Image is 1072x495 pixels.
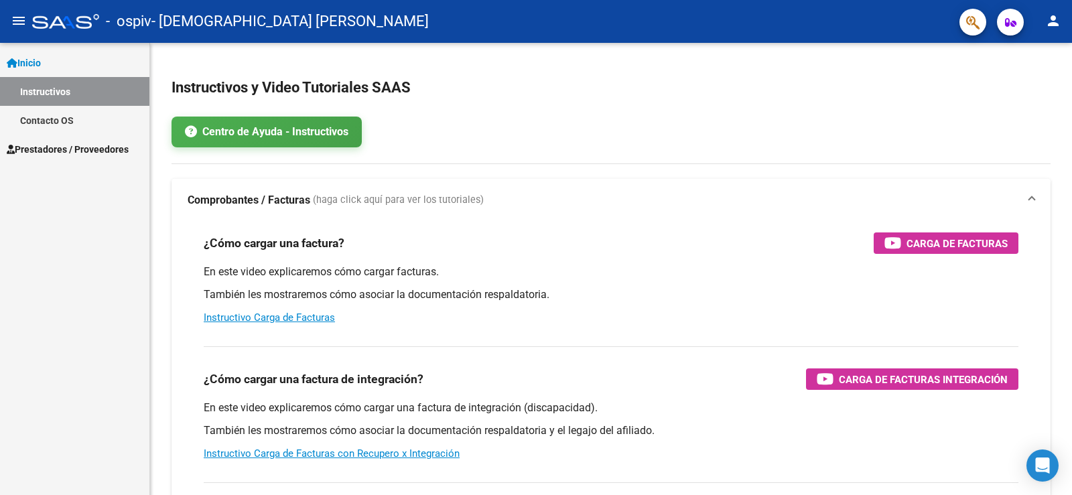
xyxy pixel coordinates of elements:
[204,401,1018,415] p: En este video explicaremos cómo cargar una factura de integración (discapacidad).
[11,13,27,29] mat-icon: menu
[1045,13,1061,29] mat-icon: person
[874,232,1018,254] button: Carga de Facturas
[7,56,41,70] span: Inicio
[1026,449,1059,482] div: Open Intercom Messenger
[204,370,423,388] h3: ¿Cómo cargar una factura de integración?
[7,142,129,157] span: Prestadores / Proveedores
[172,117,362,147] a: Centro de Ayuda - Instructivos
[204,447,460,459] a: Instructivo Carga de Facturas con Recupero x Integración
[313,193,484,208] span: (haga click aquí para ver los tutoriales)
[172,75,1051,100] h2: Instructivos y Video Tutoriales SAAS
[188,193,310,208] strong: Comprobantes / Facturas
[204,265,1018,279] p: En este video explicaremos cómo cargar facturas.
[204,423,1018,438] p: También les mostraremos cómo asociar la documentación respaldatoria y el legajo del afiliado.
[806,368,1018,390] button: Carga de Facturas Integración
[204,311,335,324] a: Instructivo Carga de Facturas
[172,179,1051,222] mat-expansion-panel-header: Comprobantes / Facturas (haga click aquí para ver los tutoriales)
[106,7,151,36] span: - ospiv
[151,7,429,36] span: - [DEMOGRAPHIC_DATA] [PERSON_NAME]
[839,371,1008,388] span: Carga de Facturas Integración
[204,234,344,253] h3: ¿Cómo cargar una factura?
[907,235,1008,252] span: Carga de Facturas
[204,287,1018,302] p: También les mostraremos cómo asociar la documentación respaldatoria.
